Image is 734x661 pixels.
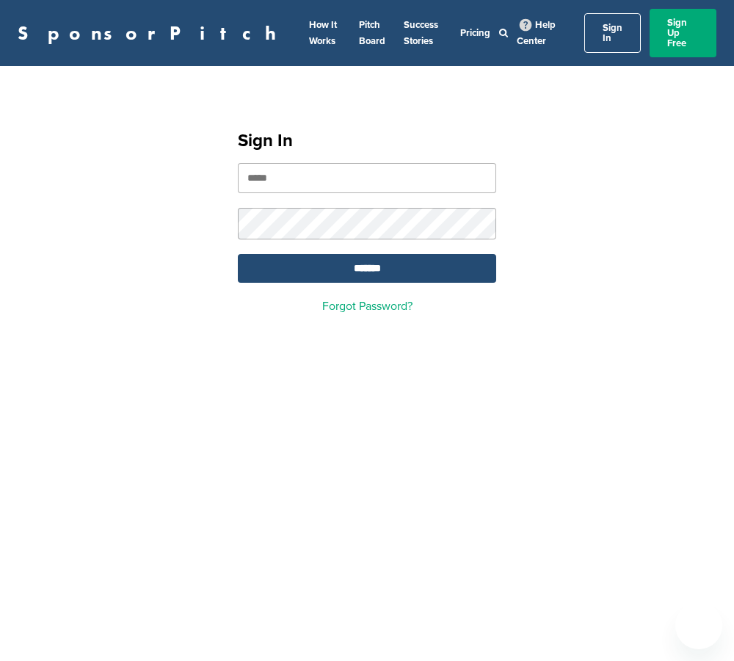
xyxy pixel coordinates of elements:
a: Success Stories [404,19,438,47]
a: Pricing [460,27,490,39]
a: Sign In [584,13,641,53]
h1: Sign In [238,128,496,154]
a: How It Works [309,19,337,47]
iframe: Button to launch messaging window [675,602,722,649]
a: Pitch Board [359,19,385,47]
a: Sign Up Free [650,9,716,57]
a: Forgot Password? [322,299,413,314]
a: Help Center [517,16,556,50]
a: SponsorPitch [18,24,286,43]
